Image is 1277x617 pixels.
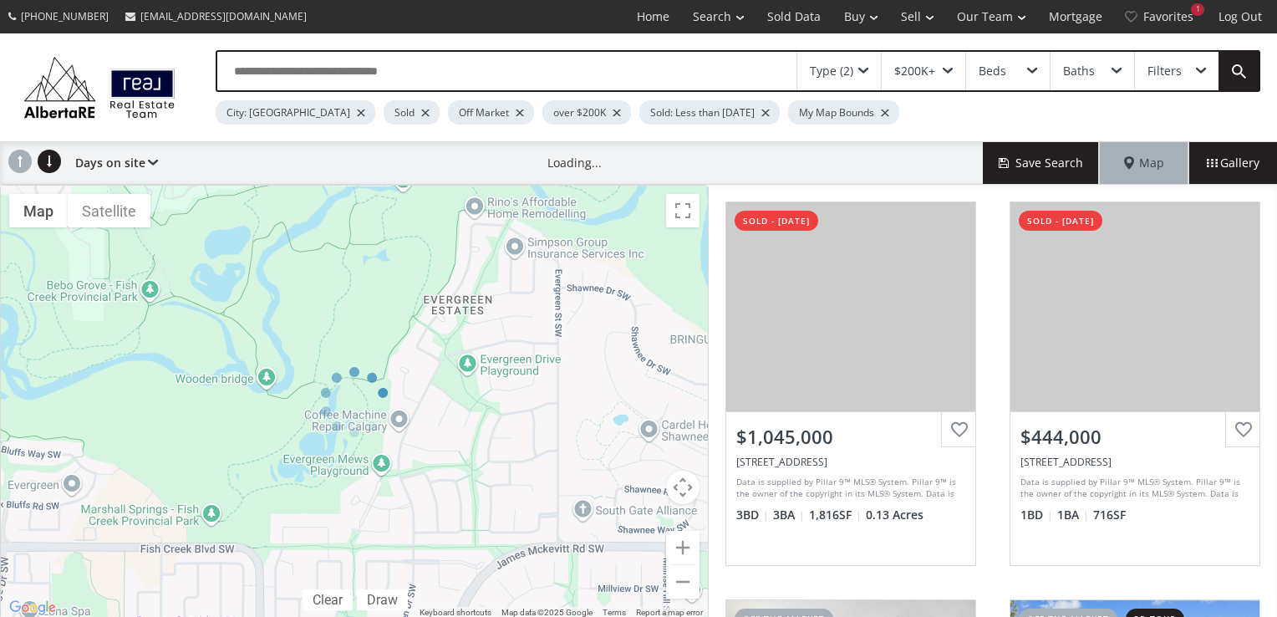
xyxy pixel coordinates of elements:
[773,507,805,523] span: 3 BA
[736,455,965,469] div: 511 Evergreen Circle SW, Calgary, AB T2Y 0H2
[736,476,961,501] div: Data is supplied by Pillar 9™ MLS® System. Pillar 9™ is the owner of the copyright in its MLS® Sy...
[866,507,923,523] span: 0.13 Acres
[1188,142,1277,184] div: Gallery
[736,507,769,523] span: 3 BD
[894,65,935,77] div: $200K+
[21,9,109,23] span: [PHONE_NUMBER]
[67,142,158,184] div: Days on site
[1063,65,1095,77] div: Baths
[810,65,853,77] div: Type (2)
[993,185,1277,583] a: sold - [DATE]$444,000[STREET_ADDRESS]Data is supplied by Pillar 9™ MLS® System. Pillar 9™ is the ...
[639,100,780,125] div: Sold: Less than [DATE]
[542,100,631,125] div: over $200K
[983,142,1100,184] button: Save Search
[1207,155,1259,171] span: Gallery
[1124,155,1164,171] span: Map
[788,100,899,125] div: My Map Bounds
[1020,455,1249,469] div: 2330 Fish Creek Boulevard SW #1204, Calgary, AB T2Y 0L1
[1100,142,1188,184] div: Map
[736,424,965,450] div: $1,045,000
[1057,507,1089,523] span: 1 BA
[216,100,375,125] div: City: [GEOGRAPHIC_DATA]
[1020,476,1245,501] div: Data is supplied by Pillar 9™ MLS® System. Pillar 9™ is the owner of the copyright in its MLS® Sy...
[1093,507,1126,523] span: 716 SF
[1147,65,1182,77] div: Filters
[384,100,440,125] div: Sold
[547,155,602,171] div: Loading...
[1191,3,1204,16] div: 1
[809,507,862,523] span: 1,816 SF
[17,53,182,121] img: Logo
[979,65,1006,77] div: Beds
[709,185,993,583] a: sold - [DATE]$1,045,000[STREET_ADDRESS]Data is supplied by Pillar 9™ MLS® System. Pillar 9™ is th...
[448,100,534,125] div: Off Market
[1020,424,1249,450] div: $444,000
[117,1,315,32] a: [EMAIL_ADDRESS][DOMAIN_NAME]
[1020,507,1053,523] span: 1 BD
[140,9,307,23] span: [EMAIL_ADDRESS][DOMAIN_NAME]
